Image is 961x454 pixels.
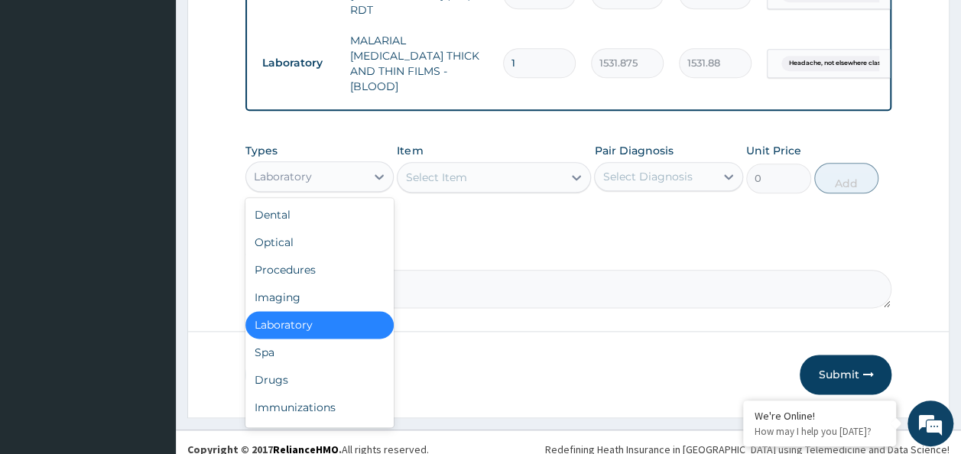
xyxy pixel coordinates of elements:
[405,170,466,185] div: Select Item
[245,311,394,339] div: Laboratory
[594,143,673,158] label: Pair Diagnosis
[245,144,278,157] label: Types
[755,425,885,438] p: How may I help you today?
[781,56,898,71] span: Headache, not elsewhere classi...
[602,169,692,184] div: Select Diagnosis
[245,201,394,229] div: Dental
[255,49,343,77] td: Laboratory
[800,355,891,394] button: Submit
[245,229,394,256] div: Optical
[254,169,312,184] div: Laboratory
[28,76,62,115] img: d_794563401_company_1708531726252_794563401
[746,143,801,158] label: Unit Price
[245,366,394,394] div: Drugs
[245,339,394,366] div: Spa
[397,143,423,158] label: Item
[245,248,892,261] label: Comment
[89,132,211,287] span: We're online!
[245,421,394,449] div: Others
[8,297,291,350] textarea: Type your message and hit 'Enter'
[245,284,394,311] div: Imaging
[251,8,287,44] div: Minimize live chat window
[343,25,495,102] td: MALARIAL [MEDICAL_DATA] THICK AND THIN FILMS - [BLOOD]
[80,86,257,105] div: Chat with us now
[245,394,394,421] div: Immunizations
[245,256,394,284] div: Procedures
[755,409,885,423] div: We're Online!
[814,163,879,193] button: Add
